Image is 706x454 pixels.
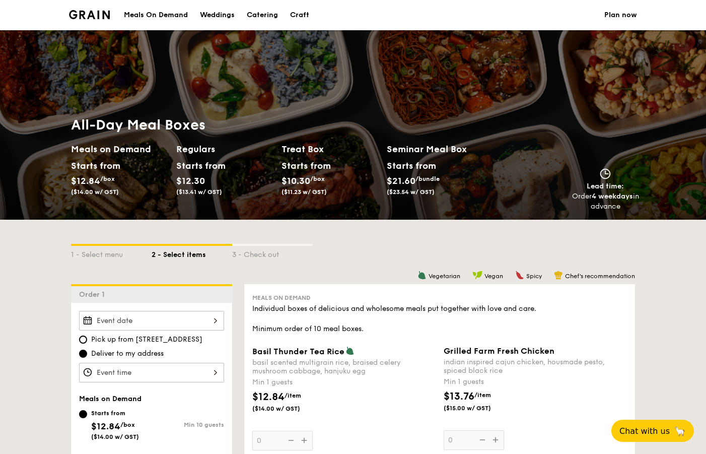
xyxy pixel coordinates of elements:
[281,158,326,173] div: Starts from
[91,421,120,432] span: $12.84
[417,271,427,280] img: icon-vegetarian.fe4039eb.svg
[79,395,142,403] span: Meals on Demand
[611,420,694,442] button: Chat with us🦙
[91,433,139,440] span: ($14.00 w/ GST)
[444,377,627,387] div: Min 1 guests
[472,271,482,280] img: icon-vegan.f8ff3823.svg
[232,246,313,260] div: 3 - Check out
[281,188,327,196] span: ($11.23 w/ GST)
[474,392,491,399] span: /item
[176,142,273,156] h2: Regulars
[71,188,119,196] span: ($14.00 w/ GST)
[252,304,627,334] div: Individual boxes of delicious and wholesome meals put together with love and care. Minimum order ...
[345,346,355,355] img: icon-vegetarian.fe4039eb.svg
[526,273,542,280] span: Spicy
[79,363,224,382] input: Event time
[285,392,301,399] span: /item
[79,311,224,331] input: Event date
[100,175,115,182] span: /box
[387,142,492,156] h2: Seminar Meal Box
[310,175,325,182] span: /box
[79,350,87,358] input: Deliver to my address
[120,421,135,428] span: /box
[592,192,633,201] strong: 4 weekdays
[176,175,205,186] span: $12.30
[429,273,460,280] span: Vegetarian
[152,421,224,428] div: Min 10 guests
[71,158,116,173] div: Starts from
[387,158,436,173] div: Starts from
[91,335,202,345] span: Pick up from [STREET_ADDRESS]
[484,273,503,280] span: Vegan
[71,246,152,260] div: 1 - Select menu
[444,358,627,375] div: indian inspired cajun chicken, housmade pesto, spiced black rice
[71,142,168,156] h2: Meals on Demand
[79,410,87,418] input: Starts from$12.84/box($14.00 w/ GST)Min 10 guests
[587,182,624,190] span: Lead time:
[387,188,435,196] span: ($23.54 w/ GST)
[69,10,110,19] a: Logotype
[281,142,379,156] h2: Treat Box
[554,271,563,280] img: icon-chef-hat.a58ddaea.svg
[91,409,139,417] div: Starts from
[252,358,436,375] div: basil scented multigrain rice, braised celery mushroom cabbage, hanjuku egg
[252,405,321,413] span: ($14.00 w/ GST)
[598,168,613,179] img: icon-clock.2db775ea.svg
[252,391,285,403] span: $12.84
[176,158,221,173] div: Starts from
[252,294,311,301] span: Meals on Demand
[619,426,670,436] span: Chat with us
[176,188,222,196] span: ($13.41 w/ GST)
[387,175,415,186] span: $21.60
[252,347,344,356] span: Basil Thunder Tea Rice
[69,10,110,19] img: Grain
[79,336,87,344] input: Pick up from [STREET_ADDRESS]
[71,116,492,134] h1: All-Day Meal Boxes
[515,271,524,280] img: icon-spicy.37a8142b.svg
[415,175,440,182] span: /bundle
[565,273,635,280] span: Chef's recommendation
[281,175,310,186] span: $10.30
[71,175,100,186] span: $12.84
[674,425,686,437] span: 🦙
[79,290,109,299] span: Order 1
[444,404,512,412] span: ($15.00 w/ GST)
[444,346,554,356] span: Grilled Farm Fresh Chicken
[91,349,164,359] span: Deliver to my address
[252,377,436,387] div: Min 1 guests
[444,391,474,403] span: $13.76
[572,191,639,212] div: Order in advance
[152,246,232,260] div: 2 - Select items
